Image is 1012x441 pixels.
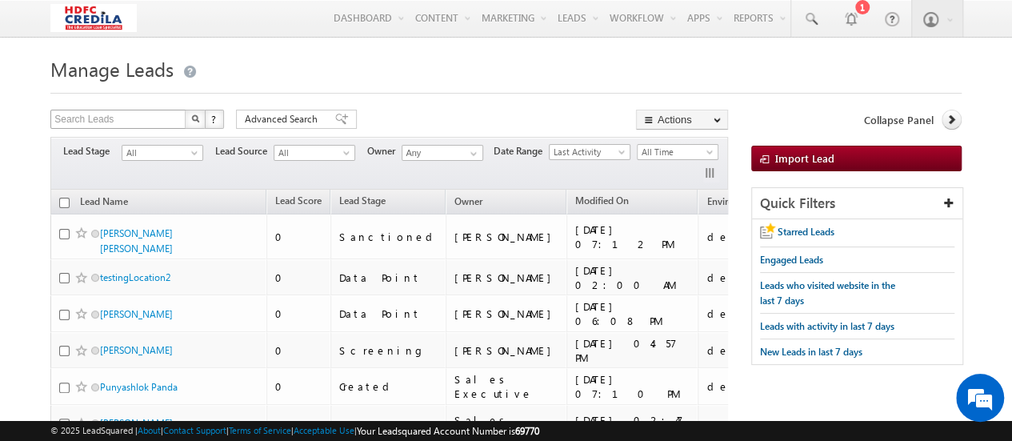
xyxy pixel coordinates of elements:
[339,379,438,394] div: Created
[21,148,292,325] textarea: Type your message and hit 'Enter'
[83,84,269,105] div: Chat with us now
[462,146,482,162] a: Show All Items
[100,271,170,283] a: testingLocation2
[294,425,354,435] a: Acceptable Use
[454,307,559,321] div: [PERSON_NAME]
[50,56,174,82] span: Manage Leads
[100,227,173,255] a: [PERSON_NAME] [PERSON_NAME]
[163,425,226,435] a: Contact Support
[454,230,559,244] div: [PERSON_NAME]
[262,8,301,46] div: Minimize live chat window
[706,230,778,244] div: dev
[275,343,323,358] div: 0
[706,420,778,435] div: dev
[100,308,173,320] a: [PERSON_NAME]
[706,195,761,207] span: Environment
[267,192,330,213] a: Lead Score
[575,194,629,206] span: Modified On
[778,226,834,238] span: Starred Leads
[229,425,291,435] a: Terms of Service
[636,110,728,130] button: Actions
[760,279,895,307] span: Leads who visited website in the last 7 days
[275,271,323,285] div: 0
[275,420,323,435] div: 0
[575,299,691,328] div: [DATE] 06:08 PM
[575,372,691,401] div: [DATE] 07:10 PM
[275,194,322,206] span: Lead Score
[50,4,136,32] img: Custom Logo
[775,151,834,165] span: Import Lead
[706,271,778,285] div: dev
[575,223,691,251] div: [DATE] 07:12 PM
[402,145,483,161] input: Type to Search
[706,307,778,321] div: dev
[752,188,962,219] div: Quick Filters
[454,372,559,401] div: Sales Executive
[367,144,402,158] span: Owner
[637,144,718,160] a: All Time
[339,307,438,321] div: Data Point
[331,192,394,213] a: Lead Stage
[339,343,438,358] div: Screening
[274,145,355,161] a: All
[205,110,224,129] button: ?
[760,254,823,266] span: Engaged Leads
[550,145,626,159] span: Last Activity
[515,425,539,437] span: 69770
[100,381,178,393] a: Punyashlok Panda
[575,263,691,292] div: [DATE] 02:00 AM
[575,336,691,365] div: [DATE] 04:57 PM
[275,379,323,394] div: 0
[706,379,778,394] div: dev
[59,198,70,208] input: Check all records
[339,194,386,206] span: Lead Stage
[122,146,198,160] span: All
[638,145,714,159] span: All Time
[274,146,350,160] span: All
[454,343,559,358] div: [PERSON_NAME]
[27,84,67,105] img: d_60004797649_company_0_60004797649
[339,420,438,435] div: Data Point
[454,271,559,285] div: [PERSON_NAME]
[211,112,218,126] span: ?
[72,193,136,214] a: Lead Name
[50,423,539,439] span: © 2025 LeadSquared | | | | |
[275,307,323,321] div: 0
[218,337,290,359] em: Start Chat
[215,144,274,158] span: Lead Source
[698,192,784,213] a: Environment (sorted ascending)
[357,425,539,437] span: Your Leadsquared Account Number is
[706,343,778,358] div: dev
[494,144,549,158] span: Date Range
[245,112,322,126] span: Advanced Search
[760,346,862,358] span: New Leads in last 7 days
[191,114,199,122] img: Search
[549,144,630,160] a: Last Activity
[100,344,173,356] a: [PERSON_NAME]
[454,195,482,207] span: Owner
[138,425,161,435] a: About
[339,271,438,285] div: Data Point
[122,145,203,161] a: All
[567,192,637,213] a: Modified On
[63,144,122,158] span: Lead Stage
[339,230,438,244] div: Sanctioned
[275,230,323,244] div: 0
[864,113,934,127] span: Collapse Panel
[760,320,894,332] span: Leads with activity in last 7 days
